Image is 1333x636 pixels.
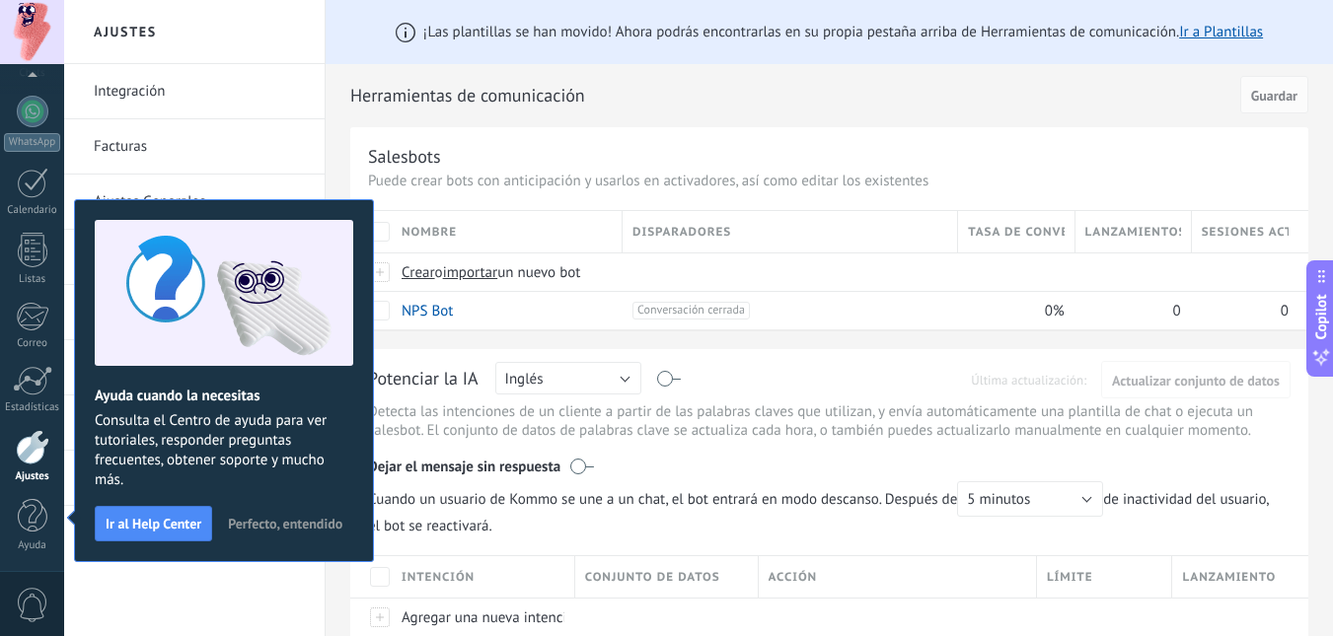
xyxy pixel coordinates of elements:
span: Guardar [1251,89,1297,103]
button: Guardar [1240,76,1308,113]
div: 0% [958,292,1065,329]
div: 0 [1075,292,1182,329]
div: Potenciar la IA [368,367,479,392]
a: Ajustes Generales [94,175,305,230]
a: Ir a Plantillas [1179,23,1263,41]
div: Ajustes [4,470,61,483]
span: Cuando un usuario de Kommo se une a un chat, el bot entrará en modo descanso. Después de [368,481,1103,517]
button: 5 minutos [957,481,1103,517]
p: Detecta las intenciones de un cliente a partir de las palabras claves que utilizan, y envía autom... [368,402,1291,440]
span: Conjunto de datos [585,568,720,587]
span: Lanzamiento [1182,568,1276,587]
span: Tasa de conversión [968,223,1064,242]
span: 5 minutos [967,490,1030,509]
span: Crear [402,263,435,282]
a: Integración [94,64,305,119]
span: Ir al Help Center [106,517,201,530]
button: Perfecto, entendido [219,509,351,538]
div: Correo [4,337,61,350]
div: WhatsApp [4,133,60,152]
a: Facturas [94,119,305,175]
span: Límite [1047,568,1093,587]
h2: Herramientas de comunicación [350,76,1233,115]
button: Inglés [495,362,641,394]
span: de inactividad del usuario, el bot se reactivará. [368,481,1291,535]
div: Estadísticas [4,401,61,414]
span: 0 [1281,302,1289,320]
span: 0% [1045,302,1065,320]
span: Sesiones activas [1202,223,1289,242]
span: 0 [1173,302,1181,320]
a: NPS Bot [402,302,453,320]
div: Listas [4,273,61,286]
span: importar [443,263,498,282]
li: Integración [64,64,325,119]
span: un nuevo bot [497,263,580,282]
button: Ir al Help Center [95,506,212,541]
li: Facturas [64,119,325,175]
h2: Ayuda cuando la necesitas [95,387,353,405]
span: Copilot [1311,294,1331,339]
span: Inglés [505,370,544,389]
div: Calendario [4,204,61,217]
span: o [435,263,443,282]
div: Salesbots [368,145,441,168]
span: Conversación cerrada [632,302,750,319]
span: Consulta el Centro de ayuda para ver tutoriales, responder preguntas frecuentes, obtener soporte ... [95,411,353,490]
span: Lanzamientos totales [1085,223,1181,242]
span: ¡Las plantillas se han movido! Ahora podrás encontrarlas en su propia pestaña arriba de Herramien... [423,23,1263,41]
span: Acción [769,568,818,587]
p: Puede crear bots con anticipación y usarlos en activadores, así como editar los existentes [368,172,1291,190]
span: Nombre [402,223,457,242]
span: Perfecto, entendido [228,517,342,530]
div: 0 [1192,292,1289,329]
span: Intención [402,568,475,587]
div: Dejar el mensaje sin respuesta [368,444,1291,481]
div: Ayuda [4,539,61,552]
div: Agregar una nueva intención [392,599,565,636]
span: Disparadores [632,223,731,242]
li: Ajustes Generales [64,175,325,230]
